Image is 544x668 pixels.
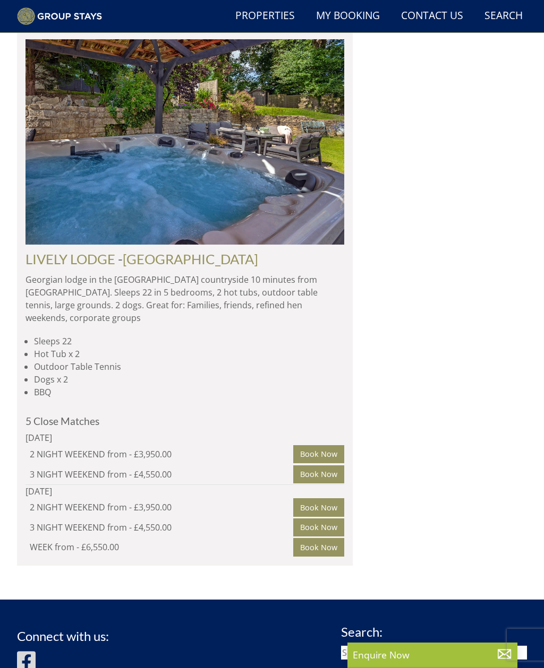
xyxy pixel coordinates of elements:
[30,468,293,481] div: 3 NIGHT WEEKEND from - £4,550.00
[480,4,527,28] a: Search
[293,538,344,556] a: Book Now
[34,335,344,348] li: Sleeps 22
[34,386,344,398] li: BBQ
[25,485,344,498] div: [DATE]
[397,4,467,28] a: Contact Us
[293,518,344,536] a: Book Now
[30,448,293,461] div: 2 NIGHT WEEKEND from - £3,950.00
[123,251,258,267] a: [GEOGRAPHIC_DATA]
[118,251,258,267] span: -
[34,373,344,386] li: Dogs x 2
[25,415,344,427] h4: 5 Close Matches
[231,4,299,28] a: Properties
[17,629,109,643] h3: Connect with us:
[30,541,293,553] div: WEEK from - £6,550.00
[341,625,527,639] h3: Search:
[17,7,102,25] img: Group Stays
[25,39,344,245] img: lively-lodge-holiday-home-somerset-sleeps-19.original.jpg
[293,445,344,463] a: Book Now
[293,498,344,516] a: Book Now
[312,4,384,28] a: My Booking
[25,273,344,324] p: Georgian lodge in the [GEOGRAPHIC_DATA] countryside 10 minutes from [GEOGRAPHIC_DATA]. Sleeps 22 ...
[353,648,512,662] p: Enquire Now
[30,501,293,514] div: 2 NIGHT WEEKEND from - £3,950.00
[293,465,344,483] a: Book Now
[34,348,344,360] li: Hot Tub x 2
[34,360,344,373] li: Outdoor Table Tennis
[25,251,115,267] a: LIVELY LODGE
[30,521,293,534] div: 3 NIGHT WEEKEND from - £4,550.00
[341,646,527,660] input: Search...
[25,431,344,444] div: [DATE]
